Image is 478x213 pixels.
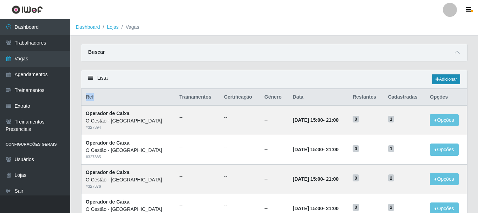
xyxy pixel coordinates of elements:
ul: -- [224,143,256,151]
th: Certificação [220,89,260,106]
button: Opções [430,173,459,185]
span: 0 [353,204,359,211]
div: # 327385 [86,154,171,160]
span: 0 [353,116,359,123]
th: Cadastradas [384,89,426,106]
time: 21:00 [326,147,339,152]
strong: Operador de Caixa [86,140,130,146]
time: [DATE] 15:00 [293,147,323,152]
a: Adicionar [432,74,460,84]
th: Restantes [348,89,384,106]
strong: Operador de Caixa [86,199,130,205]
div: # 327376 [86,184,171,189]
span: 2 [388,204,394,211]
img: CoreUI Logo [12,5,43,14]
div: # 327394 [86,125,171,131]
strong: - [293,176,339,182]
ul: -- [224,173,256,180]
ul: -- [179,173,216,180]
a: Lojas [107,24,118,30]
th: Data [289,89,349,106]
td: -- [260,135,289,165]
time: [DATE] 15:00 [293,176,323,182]
time: 21:00 [326,176,339,182]
div: O Cestão - [GEOGRAPHIC_DATA] [86,176,171,184]
span: 0 [353,145,359,152]
th: Trainamentos [175,89,220,106]
strong: Operador de Caixa [86,111,130,116]
strong: - [293,147,339,152]
a: Dashboard [76,24,100,30]
ul: -- [179,202,216,209]
ul: -- [224,114,256,121]
span: 1 [388,116,394,123]
button: Opções [430,144,459,156]
div: O Cestão - [GEOGRAPHIC_DATA] [86,147,171,154]
time: [DATE] 15:00 [293,206,323,211]
span: 1 [388,145,394,152]
ul: -- [179,143,216,151]
span: 2 [388,174,394,181]
strong: Operador de Caixa [86,169,130,175]
strong: Buscar [88,49,105,55]
time: [DATE] 15:00 [293,117,323,123]
button: Opções [430,114,459,126]
span: 0 [353,174,359,181]
strong: - [293,117,339,123]
th: Ref [81,89,175,106]
time: 21:00 [326,206,339,211]
nav: breadcrumb [70,19,478,35]
th: Opções [426,89,467,106]
strong: - [293,206,339,211]
li: Vagas [119,24,139,31]
ul: -- [224,202,256,209]
ul: -- [179,114,216,121]
th: Gênero [260,89,289,106]
td: -- [260,164,289,194]
div: O Cestão - [GEOGRAPHIC_DATA] [86,206,171,213]
div: Lista [81,70,467,89]
td: -- [260,105,289,135]
time: 21:00 [326,117,339,123]
div: O Cestão - [GEOGRAPHIC_DATA] [86,117,171,125]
